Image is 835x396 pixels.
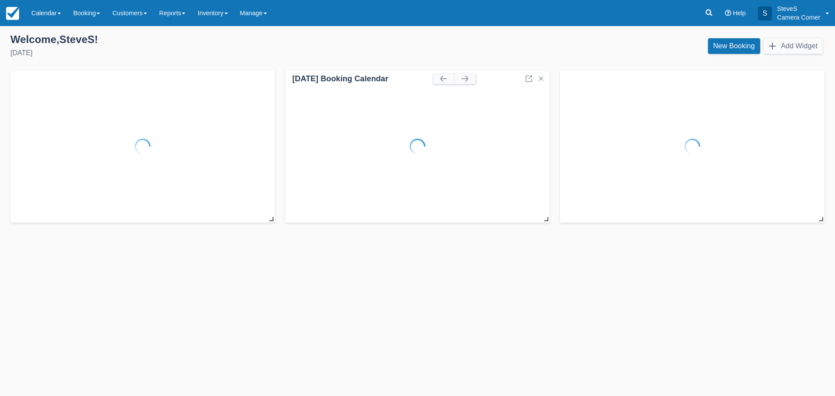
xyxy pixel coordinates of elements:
[777,13,820,22] p: Camera Corner
[708,38,760,54] a: New Booking
[6,7,19,20] img: checkfront-main-nav-mini-logo.png
[725,10,731,16] i: Help
[758,7,772,20] div: S
[10,33,411,46] div: Welcome , SteveS !
[10,48,411,58] div: [DATE]
[777,4,820,13] p: SteveS
[733,10,746,17] span: Help
[764,38,823,54] button: Add Widget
